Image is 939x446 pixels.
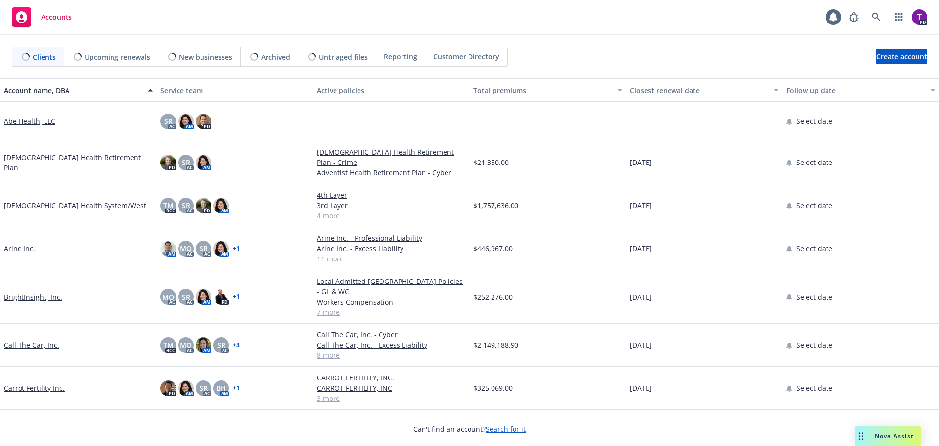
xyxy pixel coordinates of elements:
[796,116,832,126] span: Select date
[473,383,513,393] span: $325,069.00
[473,292,513,302] span: $252,276.00
[876,47,927,66] span: Create account
[317,340,466,350] a: Call The Car, Inc. - Excess Liability
[473,157,509,167] span: $21,350.00
[317,297,466,307] a: Workers Compensation
[876,49,927,64] a: Create account
[178,114,194,129] img: photo
[630,383,652,393] span: [DATE]
[196,114,211,129] img: photo
[630,157,652,167] span: [DATE]
[317,211,466,221] a: 4 more
[796,292,832,302] span: Select date
[855,426,921,446] button: Nova Assist
[875,432,914,440] span: Nova Assist
[317,373,466,383] a: CARROT FERTILITY, INC.
[317,85,466,95] div: Active policies
[178,380,194,396] img: photo
[156,78,313,102] button: Service team
[473,243,513,254] span: $446,967.00
[317,190,466,200] a: 4th Layer
[319,52,368,62] span: Untriaged files
[317,233,466,243] a: Arine Inc. - Professional Liability
[233,294,240,300] a: + 1
[200,243,208,254] span: SR
[486,424,526,434] a: Search for it
[317,276,466,297] a: Local Admitted [GEOGRAPHIC_DATA] Policies - GL & WC
[796,200,832,211] span: Select date
[317,200,466,211] a: 3rd Layer
[630,243,652,254] span: [DATE]
[384,51,417,62] span: Reporting
[196,155,211,170] img: photo
[796,340,832,350] span: Select date
[160,380,176,396] img: photo
[160,155,176,170] img: photo
[889,7,909,27] a: Switch app
[317,167,466,178] a: Adventist Health Retirement Plan - Cyber
[233,385,240,391] a: + 1
[163,340,174,350] span: TM
[180,243,192,254] span: MQ
[867,7,886,27] a: Search
[630,85,768,95] div: Closest renewal date
[796,157,832,167] span: Select date
[233,342,240,348] a: + 3
[317,116,319,126] span: -
[317,147,466,167] a: [DEMOGRAPHIC_DATA] Health Retirement Plan - Crime
[182,292,190,302] span: SR
[160,85,309,95] div: Service team
[317,393,466,403] a: 3 more
[782,78,939,102] button: Follow up date
[163,200,174,211] span: TM
[4,292,62,302] a: BrightInsight, Inc.
[213,289,229,305] img: photo
[4,243,35,254] a: Arine Inc.
[196,198,211,213] img: photo
[200,383,208,393] span: SR
[786,85,924,95] div: Follow up date
[182,200,190,211] span: SR
[213,241,229,257] img: photo
[196,337,211,353] img: photo
[216,383,226,393] span: BH
[473,340,518,350] span: $2,149,188.90
[4,152,153,173] a: [DEMOGRAPHIC_DATA] Health Retirement Plan
[182,157,190,167] span: SR
[162,292,174,302] span: MQ
[160,241,176,257] img: photo
[473,85,611,95] div: Total premiums
[196,289,211,305] img: photo
[4,200,146,211] a: [DEMOGRAPHIC_DATA] Health System/West
[844,7,864,27] a: Report a Bug
[630,200,652,211] span: [DATE]
[313,78,469,102] button: Active policies
[217,340,225,350] span: SR
[413,424,526,434] span: Can't find an account?
[433,51,499,62] span: Customer Directory
[213,198,229,213] img: photo
[317,383,466,393] a: CARROT FERTILITY, INC
[179,52,232,62] span: New businesses
[630,292,652,302] span: [DATE]
[85,52,150,62] span: Upcoming renewals
[317,307,466,317] a: 7 more
[626,78,782,102] button: Closest renewal date
[4,383,65,393] a: Carrot Fertility Inc.
[469,78,626,102] button: Total premiums
[855,426,867,446] div: Drag to move
[630,340,652,350] span: [DATE]
[796,243,832,254] span: Select date
[41,13,72,21] span: Accounts
[4,340,59,350] a: Call The Car, Inc.
[317,350,466,360] a: 8 more
[796,383,832,393] span: Select date
[630,116,632,126] span: -
[473,116,476,126] span: -
[164,116,173,126] span: SR
[912,9,927,25] img: photo
[33,52,56,62] span: Clients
